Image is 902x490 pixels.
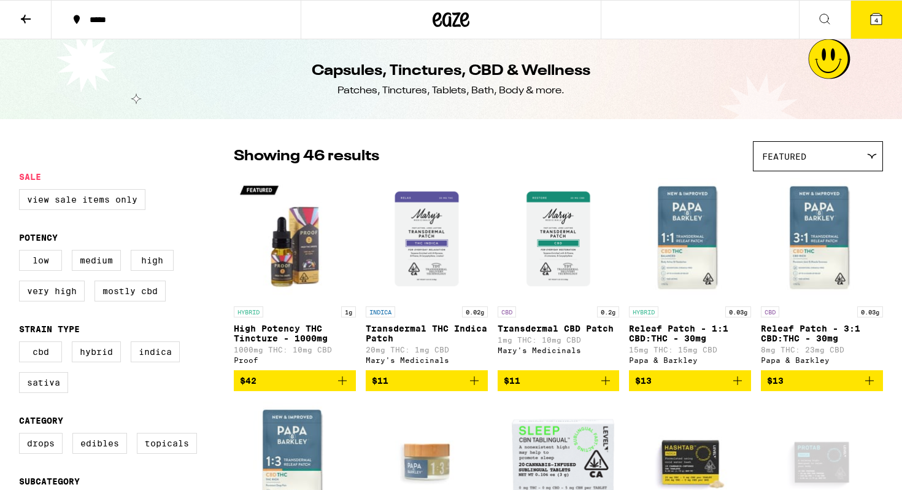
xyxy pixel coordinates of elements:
button: Add to bag [629,370,751,391]
p: INDICA [366,306,395,317]
button: Add to bag [234,370,356,391]
legend: Sale [19,172,41,182]
p: High Potency THC Tincture - 1000mg [234,324,356,343]
p: Transdermal CBD Patch [498,324,620,333]
label: High [131,250,174,271]
p: HYBRID [629,306,658,317]
legend: Category [19,416,63,426]
p: Showing 46 results [234,146,379,167]
div: Papa & Barkley [761,356,883,364]
p: CBD [761,306,779,317]
p: 1mg THC: 10mg CBD [498,336,620,344]
img: Mary's Medicinals - Transdermal THC Indica Patch [366,177,488,300]
p: 20mg THC: 1mg CBD [366,346,488,354]
div: Mary's Medicinals [366,356,488,364]
span: $11 [504,376,520,386]
span: $11 [372,376,388,386]
span: $13 [635,376,652,386]
label: View Sale Items Only [19,189,145,210]
label: Topicals [137,433,197,454]
a: Open page for Transdermal THC Indica Patch from Mary's Medicinals [366,177,488,370]
label: Mostly CBD [94,281,166,301]
p: 0.02g [462,306,488,317]
span: Featured [762,152,806,161]
label: Indica [131,341,180,362]
p: Releaf Patch - 3:1 CBD:THC - 30mg [761,324,883,343]
p: CBD [498,306,516,317]
a: Open page for High Potency THC Tincture - 1000mg from Proof [234,177,356,370]
p: 1g [341,306,356,317]
button: Add to bag [761,370,883,391]
span: $13 [767,376,784,386]
span: 4 [874,17,878,24]
button: Add to bag [366,370,488,391]
img: Mary's Medicinals - Transdermal CBD Patch [498,177,620,300]
label: Drops [19,433,63,454]
p: Transdermal THC Indica Patch [366,324,488,343]
a: Open page for Releaf Patch - 3:1 CBD:THC - 30mg from Papa & Barkley [761,177,883,370]
button: 4 [850,1,902,39]
p: 8mg THC: 23mg CBD [761,346,883,354]
label: Edibles [72,433,127,454]
label: CBD [19,341,62,362]
p: Releaf Patch - 1:1 CBD:THC - 30mg [629,324,751,343]
p: 15mg THC: 15mg CBD [629,346,751,354]
p: HYBRID [234,306,263,317]
div: Proof [234,356,356,364]
a: Open page for Transdermal CBD Patch from Mary's Medicinals [498,177,620,370]
img: Papa & Barkley - Releaf Patch - 3:1 CBD:THC - 30mg [761,177,883,300]
img: Proof - High Potency THC Tincture - 1000mg [234,177,356,300]
legend: Potency [19,233,58,243]
div: Mary's Medicinals [498,346,620,354]
label: Low [19,250,62,271]
p: 0.03g [725,306,751,317]
label: Sativa [19,372,68,393]
label: Hybrid [72,341,121,362]
img: Papa & Barkley - Releaf Patch - 1:1 CBD:THC - 30mg [629,177,751,300]
label: Medium [72,250,121,271]
h1: Capsules, Tinctures, CBD & Wellness [312,61,590,82]
a: Open page for Releaf Patch - 1:1 CBD:THC - 30mg from Papa & Barkley [629,177,751,370]
div: Patches, Tinctures, Tablets, Bath, Body & more. [337,84,565,98]
p: 0.03g [857,306,883,317]
span: $42 [240,376,256,386]
div: Papa & Barkley [629,356,751,364]
button: Add to bag [498,370,620,391]
p: 1000mg THC: 10mg CBD [234,346,356,354]
legend: Strain Type [19,324,80,334]
legend: Subcategory [19,476,80,486]
label: Very High [19,281,85,301]
p: 0.2g [597,306,619,317]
